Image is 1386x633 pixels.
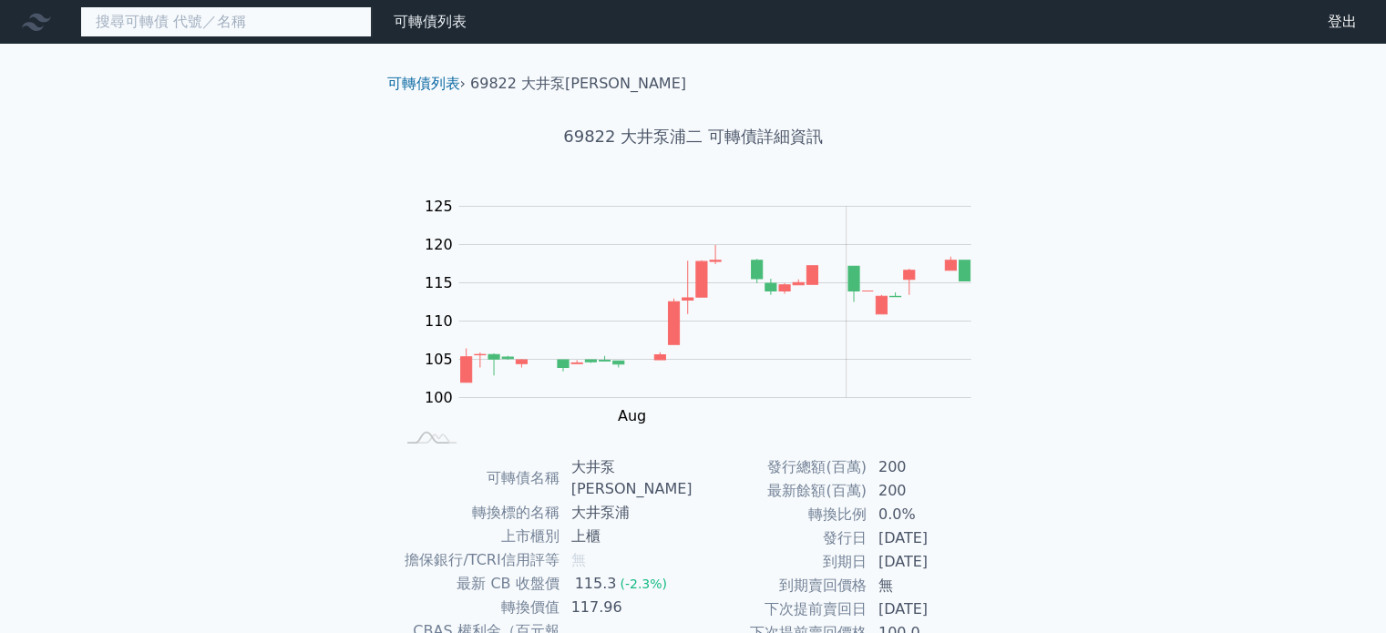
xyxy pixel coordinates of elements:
td: 發行總額(百萬) [693,455,868,479]
td: 到期賣回價格 [693,574,868,597]
td: 擔保銀行/TCRI信用評等 [395,548,560,572]
tspan: 100 [425,389,453,406]
a: 登出 [1313,7,1371,36]
td: 轉換標的名稱 [395,501,560,525]
td: 發行日 [693,526,868,550]
span: (-2.3%) [620,577,667,591]
g: Chart [415,198,998,424]
td: [DATE] [868,550,992,574]
tspan: 105 [425,351,453,368]
span: 無 [571,551,586,568]
td: 下次提前賣回日 [693,597,868,621]
tspan: Aug [618,407,646,424]
td: 可轉債名稱 [395,455,560,501]
td: [DATE] [868,526,992,550]
g: Series [460,245,970,383]
h1: 69822 大井泵浦二 可轉債詳細資訊 [373,124,1014,149]
td: 200 [868,455,992,479]
input: 搜尋可轉債 代號／名稱 [80,6,372,37]
tspan: 125 [425,198,453,215]
td: 最新餘額(百萬) [693,479,868,503]
td: 大井泵浦 [560,501,693,525]
td: 0.0% [868,503,992,526]
td: 上市櫃別 [395,525,560,548]
td: 到期日 [693,550,868,574]
td: [DATE] [868,597,992,621]
tspan: 110 [425,312,453,330]
div: 115.3 [571,573,621,595]
td: 轉換比例 [693,503,868,526]
td: 200 [868,479,992,503]
li: 69822 大井泵[PERSON_NAME] [470,73,686,95]
td: 最新 CB 收盤價 [395,572,560,596]
a: 可轉債列表 [387,75,460,92]
td: 無 [868,574,992,597]
td: 轉換價值 [395,596,560,619]
li: › [387,73,466,95]
td: 大井泵[PERSON_NAME] [560,455,693,501]
td: 上櫃 [560,525,693,548]
a: 可轉債列表 [394,13,467,30]
td: 117.96 [560,596,693,619]
tspan: 120 [425,236,453,253]
tspan: 115 [425,274,453,291]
